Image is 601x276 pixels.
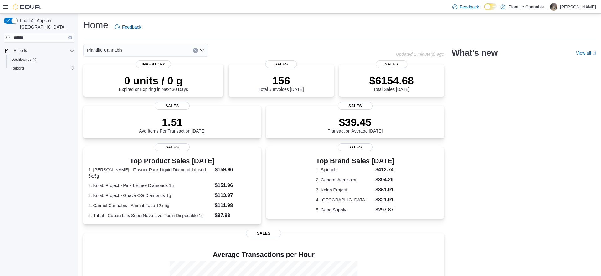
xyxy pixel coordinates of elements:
[460,4,479,10] span: Feedback
[375,166,394,174] dd: $412.74
[88,202,212,209] dt: 4. Carmel Cannabis - Animal Face 12x.5g
[328,116,383,128] p: $39.45
[265,60,297,68] span: Sales
[11,66,24,71] span: Reports
[508,3,544,11] p: Plantlife Cannabis
[119,74,188,87] p: 0 units / 0 g
[560,3,596,11] p: [PERSON_NAME]
[375,176,394,184] dd: $394.29
[338,102,373,110] span: Sales
[316,207,373,213] dt: 5. Good Supply
[316,167,373,173] dt: 1. Spinach
[369,74,414,92] div: Total Sales [DATE]
[375,186,394,194] dd: $351.91
[13,4,41,10] img: Cova
[193,48,198,53] button: Clear input
[375,206,394,214] dd: $297.87
[88,157,256,165] h3: Top Product Sales [DATE]
[88,167,212,179] dt: 1. [PERSON_NAME] - Flavour Pack Liquid Diamond Infused 5x.5g
[18,18,74,30] span: Load All Apps in [GEOGRAPHIC_DATA]
[215,166,256,174] dd: $159.96
[122,24,141,30] span: Feedback
[546,3,547,11] p: |
[246,230,281,237] span: Sales
[88,251,439,258] h4: Average Transactions per Hour
[215,212,256,219] dd: $97.98
[6,55,77,64] a: Dashboards
[215,182,256,189] dd: $151.96
[200,48,205,53] button: Open list of options
[328,116,383,133] div: Transaction Average [DATE]
[88,192,212,199] dt: 3. Kolab Project - Guava OG Diamonds 1g
[259,74,304,87] p: 156
[11,47,29,55] button: Reports
[316,177,373,183] dt: 2. General Admission
[139,116,205,133] div: Avg Items Per Transaction [DATE]
[87,46,122,54] span: Plantlife Cannabis
[452,48,498,58] h2: What's new
[316,187,373,193] dt: 3. Kolab Project
[14,48,27,53] span: Reports
[11,57,36,62] span: Dashboards
[88,212,212,219] dt: 5. Tribal - Cuban Linx SuperNova Live Resin Disposable 1g
[376,60,407,68] span: Sales
[9,65,74,72] span: Reports
[484,3,497,10] input: Dark Mode
[259,74,304,92] div: Total # Invoices [DATE]
[316,157,394,165] h3: Top Brand Sales [DATE]
[83,19,108,31] h1: Home
[139,116,205,128] p: 1.51
[9,56,74,63] span: Dashboards
[215,192,256,199] dd: $113.97
[155,143,190,151] span: Sales
[119,74,188,92] div: Expired or Expiring in Next 30 Days
[592,51,596,55] svg: External link
[6,64,77,73] button: Reports
[396,52,444,57] p: Updated 1 minute(s) ago
[88,182,212,189] dt: 2. Kolab Project - Pink Lychee Diamonds 1g
[369,74,414,87] p: $6154.68
[155,102,190,110] span: Sales
[11,47,74,55] span: Reports
[136,60,171,68] span: Inventory
[576,50,596,55] a: View allExternal link
[1,46,77,55] button: Reports
[9,65,27,72] a: Reports
[338,143,373,151] span: Sales
[112,21,144,33] a: Feedback
[9,56,39,63] a: Dashboards
[215,202,256,209] dd: $111.98
[375,196,394,204] dd: $321.91
[316,197,373,203] dt: 4. [GEOGRAPHIC_DATA]
[4,44,74,89] nav: Complex example
[68,36,72,39] button: Clear input
[450,1,481,13] a: Feedback
[550,3,557,11] div: Alisa Belleville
